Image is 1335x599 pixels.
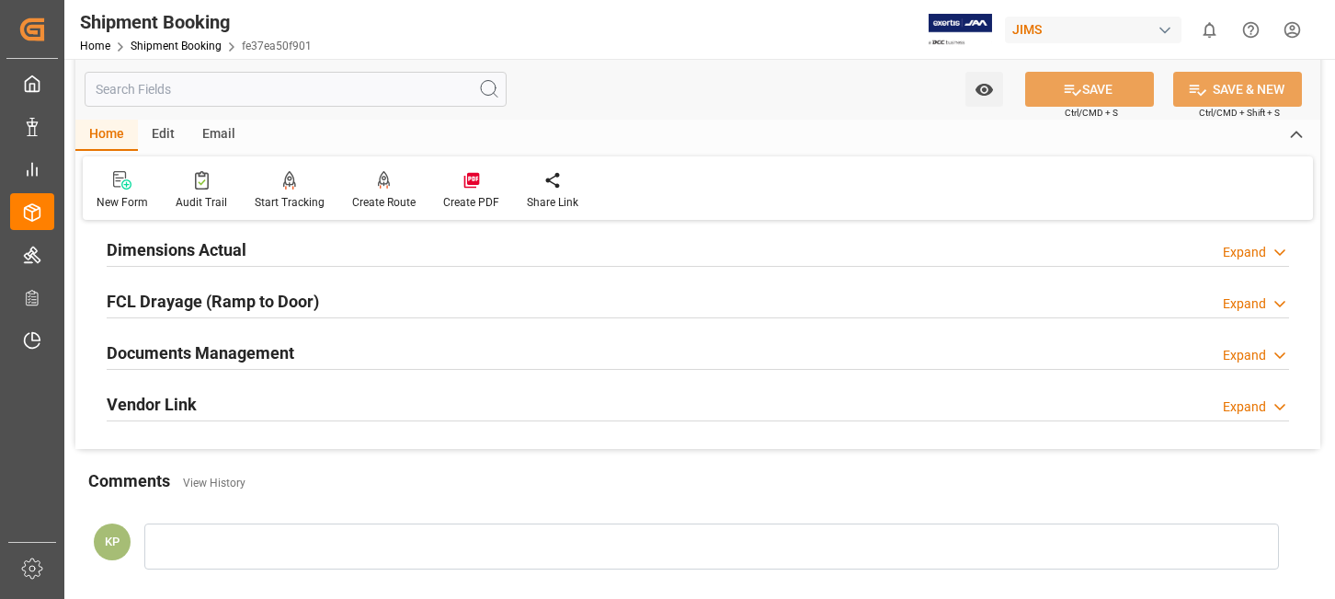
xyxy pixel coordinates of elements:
[97,194,148,211] div: New Form
[107,237,246,262] h2: Dimensions Actual
[107,340,294,365] h2: Documents Management
[443,194,499,211] div: Create PDF
[929,14,992,46] img: Exertis%20JAM%20-%20Email%20Logo.jpg_1722504956.jpg
[107,392,197,417] h2: Vendor Link
[1005,17,1181,43] div: JIMS
[1065,106,1118,120] span: Ctrl/CMD + S
[1199,106,1280,120] span: Ctrl/CMD + Shift + S
[80,8,312,36] div: Shipment Booking
[1230,9,1272,51] button: Help Center
[1223,397,1266,417] div: Expand
[1223,243,1266,262] div: Expand
[80,40,110,52] a: Home
[138,120,188,151] div: Edit
[1189,9,1230,51] button: show 0 new notifications
[1173,72,1302,107] button: SAVE & NEW
[352,194,416,211] div: Create Route
[1005,12,1189,47] button: JIMS
[188,120,249,151] div: Email
[1223,294,1266,314] div: Expand
[527,194,578,211] div: Share Link
[183,477,245,490] a: View History
[75,120,138,151] div: Home
[1025,72,1154,107] button: SAVE
[965,72,1003,107] button: open menu
[131,40,222,52] a: Shipment Booking
[88,468,170,493] h2: Comments
[255,194,325,211] div: Start Tracking
[85,72,507,107] input: Search Fields
[107,289,319,314] h2: FCL Drayage (Ramp to Door)
[1223,346,1266,365] div: Expand
[176,194,227,211] div: Audit Trail
[105,535,120,548] span: KP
